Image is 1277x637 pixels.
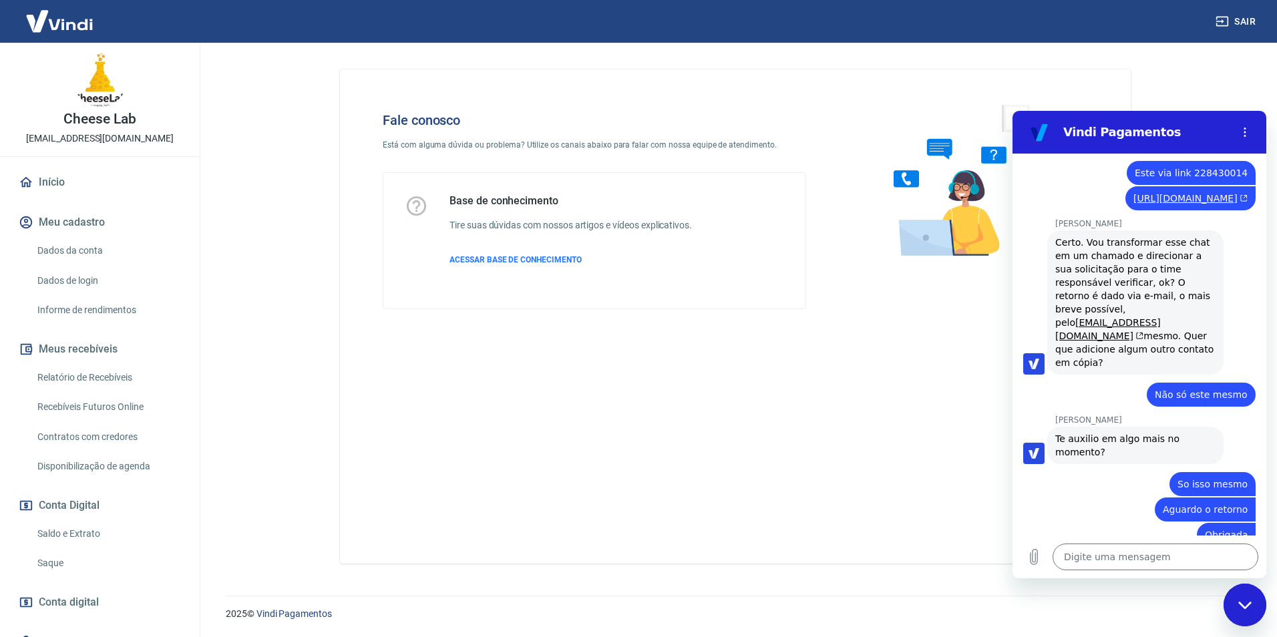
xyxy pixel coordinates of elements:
[383,112,806,128] h4: Fale conosco
[867,91,1070,269] img: Fale conosco
[63,112,136,126] p: Cheese Lab
[39,593,99,612] span: Conta digital
[32,393,184,421] a: Recebíveis Futuros Online
[32,423,184,451] a: Contratos com credores
[32,364,184,391] a: Relatório de Recebíveis
[32,237,184,264] a: Dados da conta
[449,194,692,208] h5: Base de conhecimento
[32,267,184,294] a: Dados de login
[32,296,184,324] a: Informe de rendimentos
[32,550,184,577] a: Saque
[32,453,184,480] a: Disponibilização de agenda
[383,139,806,151] p: Está com alguma dúvida ou problema? Utilize os canais abaixo para falar com nossa equipe de atend...
[16,335,184,364] button: Meus recebíveis
[16,1,103,41] img: Vindi
[32,520,184,548] a: Saldo e Extrato
[16,491,184,520] button: Conta Digital
[16,168,184,197] a: Início
[449,255,582,264] span: ACESSAR BASE DE CONHECIMENTO
[16,588,184,617] a: Conta digital
[256,608,332,619] a: Vindi Pagamentos
[16,208,184,237] button: Meu cadastro
[226,607,1245,621] p: 2025 ©
[26,132,174,146] p: [EMAIL_ADDRESS][DOMAIN_NAME]
[73,53,127,107] img: 8308582a-c9c1-42a8-8132-2e1747425281.jpeg
[1224,584,1266,626] iframe: Botão para abrir a janela de mensagens, conversa em andamento
[449,254,692,266] a: ACESSAR BASE DE CONHECIMENTO
[1213,9,1261,34] button: Sair
[1013,111,1266,578] iframe: Janela de mensagens
[449,218,692,232] h6: Tire suas dúvidas com nossos artigos e vídeos explicativos.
